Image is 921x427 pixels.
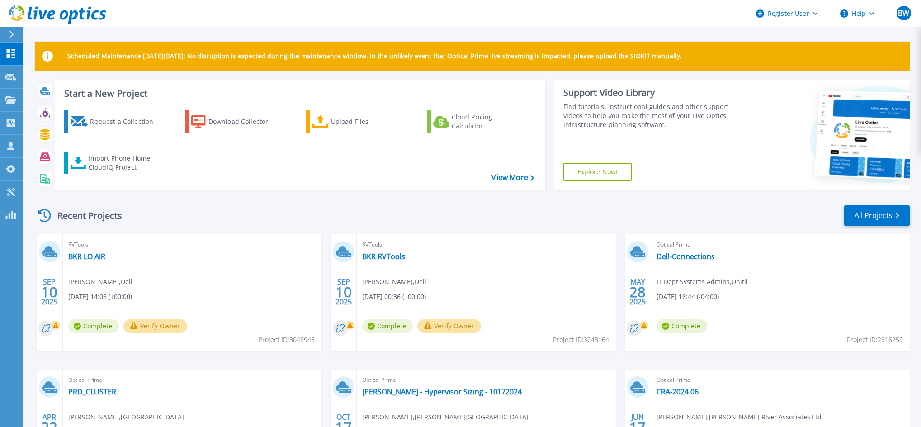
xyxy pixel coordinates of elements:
[68,375,316,385] span: Optical Prime
[362,252,405,261] a: BKR RVTools
[68,319,119,333] span: Complete
[41,288,57,296] span: 10
[35,204,134,227] div: Recent Projects
[563,87,745,99] div: Support Video Library
[68,412,184,422] span: [PERSON_NAME] , [GEOGRAPHIC_DATA]
[657,252,715,261] a: Dell-Connections
[898,9,909,17] span: BW
[362,240,610,250] span: RVTools
[64,89,534,99] h3: Start a New Project
[185,110,286,133] a: Download Collector
[657,387,699,396] a: CRA-2024.06
[362,412,529,422] span: [PERSON_NAME] , [PERSON_NAME][GEOGRAPHIC_DATA]
[335,275,352,308] div: SEP 2025
[68,277,132,287] span: [PERSON_NAME] , Dell
[41,275,58,308] div: SEP 2025
[844,205,910,226] a: All Projects
[331,113,403,131] div: Upload Files
[362,292,426,302] span: [DATE] 00:36 (+00:00)
[657,292,719,302] span: [DATE] 16:44 (-04:00)
[89,154,159,172] div: Import Phone Home CloudIQ Project
[306,110,407,133] a: Upload Files
[452,113,524,131] div: Cloud Pricing Calculator
[657,375,904,385] span: Optical Prime
[90,113,162,131] div: Request a Collection
[335,288,352,296] span: 10
[362,387,522,396] a: [PERSON_NAME] - Hypervisor Sizing - 10172024
[629,288,646,296] span: 28
[208,113,281,131] div: Download Collector
[417,319,481,333] button: Verify Owner
[362,277,426,287] span: [PERSON_NAME] , Dell
[64,110,165,133] a: Request a Collection
[123,319,187,333] button: Verify Owner
[657,240,904,250] span: Optical Prime
[563,102,745,129] div: Find tutorials, instructional guides and other support videos to help you make the most of your L...
[563,163,632,181] a: Explore Now!
[657,319,707,333] span: Complete
[491,173,534,182] a: View More
[68,387,116,396] a: PRD_CLUSTER
[629,275,646,308] div: MAY 2025
[67,52,682,60] p: Scheduled Maintenance [DATE][DATE]: No disruption is expected during the maintenance window. In t...
[362,319,413,333] span: Complete
[259,335,315,345] span: Project ID: 3048946
[657,277,748,287] span: IT Dept Systems Admins , Unitil
[427,110,528,133] a: Cloud Pricing Calculator
[68,240,316,250] span: RVTools
[553,335,609,345] span: Project ID: 3048164
[68,252,105,261] a: BKR LO AIR
[847,335,903,345] span: Project ID: 2916259
[657,412,822,422] span: [PERSON_NAME] , [PERSON_NAME] River Associates Ltd
[68,292,132,302] span: [DATE] 14:06 (+00:00)
[362,375,610,385] span: Optical Prime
